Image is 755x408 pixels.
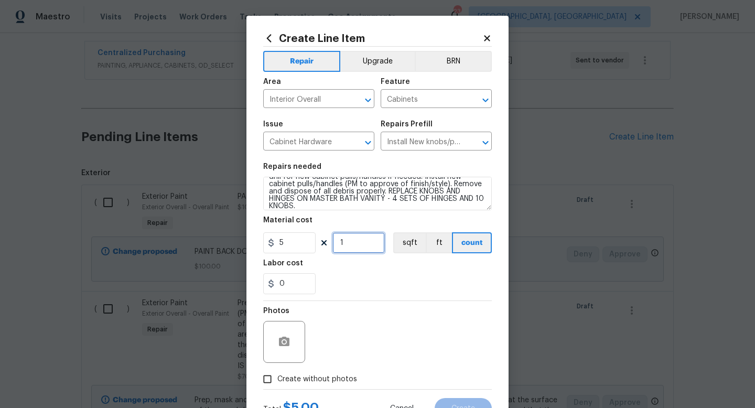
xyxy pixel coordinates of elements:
[361,135,375,150] button: Open
[263,78,281,85] h5: Area
[263,33,482,44] h2: Create Line Item
[478,135,493,150] button: Open
[452,232,492,253] button: count
[340,51,415,72] button: Upgrade
[361,93,375,108] button: Open
[263,260,303,267] h5: Labor cost
[393,232,426,253] button: sqft
[263,51,340,72] button: Repair
[381,121,433,128] h5: Repairs Prefill
[415,51,492,72] button: BRN
[263,163,321,170] h5: Repairs needed
[263,121,283,128] h5: Issue
[263,307,289,315] h5: Photos
[478,93,493,108] button: Open
[263,177,492,210] textarea: Remove the existing cabinet pulls/handles if present; prep and drill for new cabinet pulls/handle...
[263,217,312,224] h5: Material cost
[381,78,410,85] h5: Feature
[426,232,452,253] button: ft
[277,374,357,385] span: Create without photos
